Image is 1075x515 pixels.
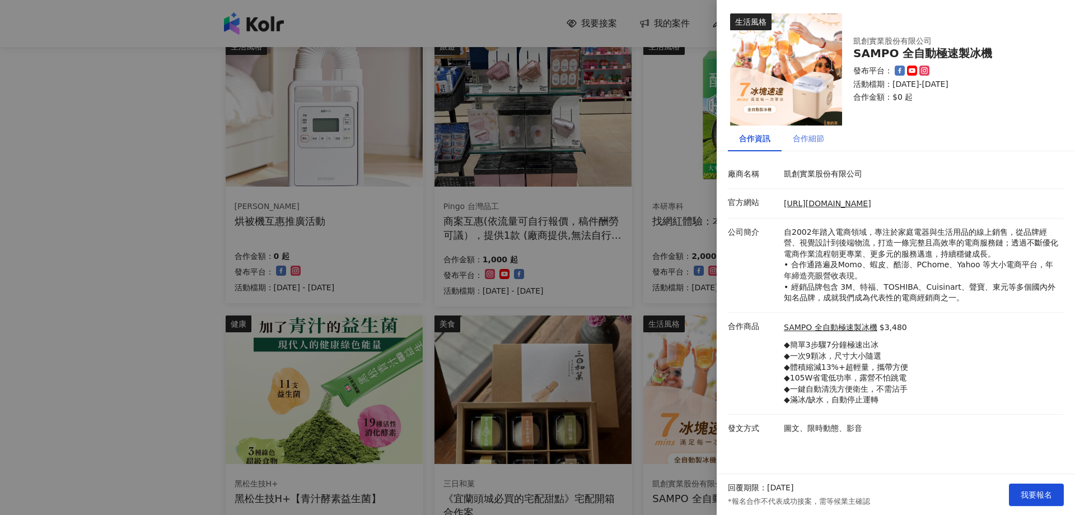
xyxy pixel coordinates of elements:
[739,132,770,145] div: 合作資訊
[728,227,778,238] p: 公司簡介
[853,66,892,77] p: 發布平台：
[1021,490,1052,499] span: 我要報名
[853,47,1050,60] div: SAMPO 全自動極速製冰機
[784,322,877,333] a: SAMPO 全自動極速製冰機
[728,423,778,434] p: 發文方式
[728,169,778,180] p: 廠商名稱
[784,199,871,208] a: [URL][DOMAIN_NAME]
[784,169,1058,180] p: 凱創實業股份有限公司
[730,13,772,30] div: 生活風格
[728,482,793,494] p: 回覆期限：[DATE]
[728,197,778,208] p: 官方網站
[1009,484,1064,506] button: 我要報名
[784,340,908,406] p: ◆簡單3步驟7分鐘極速出冰 ◆一次9顆冰，尺寸大小隨選 ◆體積縮減13%+超輕量，攜帶方便 ◆105W省電低功率，露營不怕跳電 ◆一鍵自動清洗方便衛生，不需沾手 ◆滿冰/缺水，自動停止運轉
[880,322,907,333] p: $3,480
[853,92,1050,103] p: 合作金額： $0 起
[730,13,842,126] img: SAMPO 全自動極速製冰機
[853,79,1050,90] p: 活動檔期：[DATE]-[DATE]
[784,227,1058,304] p: 自2002年踏入電商領域，專注於家庭電器與生活用品的線上銷售，從品牌經營、視覺設計到後端物流，打造一條完整且高效率的電商服務鏈；透過不斷優化電商作業流程朝更專業、更多元的服務邁進，持續穩健成長。...
[784,423,1058,434] p: 圖文、限時動態、影音
[793,132,824,145] div: 合作細節
[728,321,778,332] p: 合作商品
[728,497,870,507] p: *報名合作不代表成功接案，需等候業主確認
[853,36,1032,47] div: 凱創實業股份有限公司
